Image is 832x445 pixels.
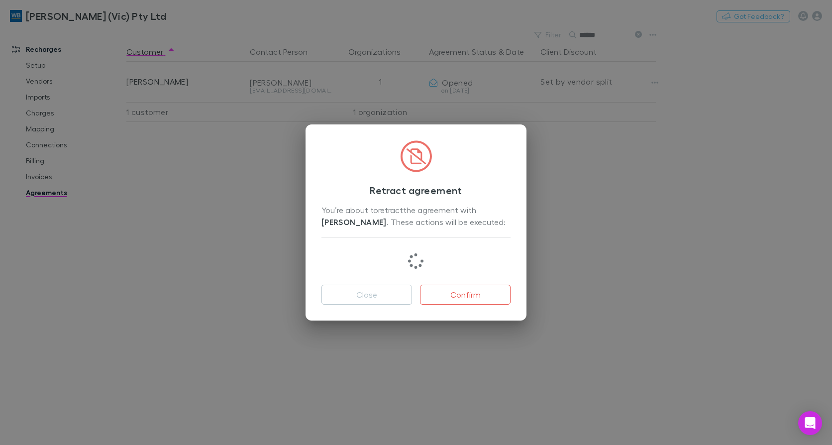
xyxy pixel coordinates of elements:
[321,184,511,196] h3: Retract agreement
[321,285,412,305] button: Close
[420,285,511,305] button: Confirm
[400,140,432,172] img: svg%3e
[321,217,387,227] strong: [PERSON_NAME]
[798,411,822,435] div: Open Intercom Messenger
[321,204,511,229] div: You’re about to retract the agreement with . These actions will be executed:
